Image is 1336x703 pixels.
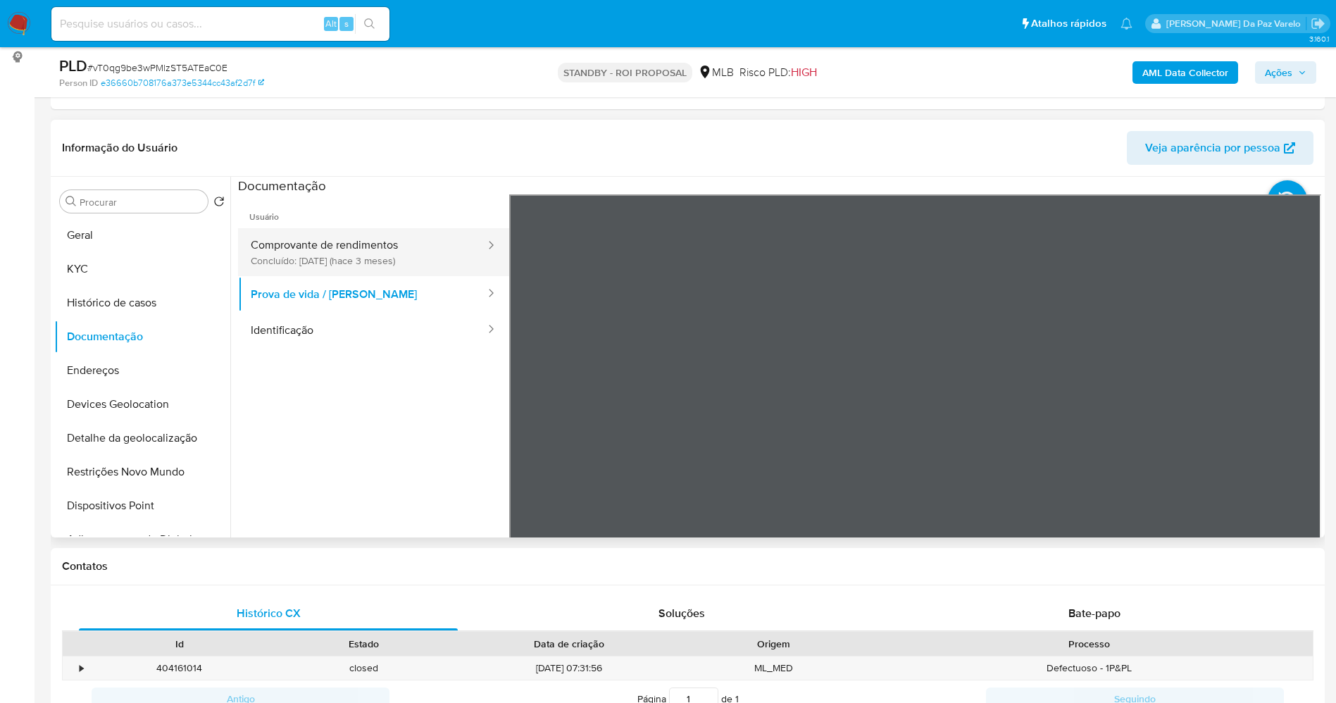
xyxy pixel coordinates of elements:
div: Origem [692,637,856,651]
button: Devices Geolocation [54,387,230,421]
button: Ações [1255,61,1316,84]
div: closed [272,657,456,680]
button: Procurar [65,196,77,207]
span: HIGH [791,64,817,80]
div: Data de criação [466,637,672,651]
b: AML Data Collector [1142,61,1228,84]
input: Procurar [80,196,202,209]
button: search-icon [355,14,384,34]
span: # vT0qg9be3wPMlzST5ATEaC0E [87,61,227,75]
button: Histórico de casos [54,286,230,320]
p: patricia.varelo@mercadopago.com.br [1166,17,1306,30]
input: Pesquise usuários ou casos... [51,15,389,33]
button: Veja aparência por pessoa [1127,131,1313,165]
div: Id [97,637,262,651]
span: Bate-papo [1068,605,1120,621]
button: AML Data Collector [1132,61,1238,84]
button: Dispositivos Point [54,489,230,523]
button: Detalhe da geolocalização [54,421,230,455]
button: Endereços [54,354,230,387]
h1: Contatos [62,559,1313,573]
div: Processo [876,637,1303,651]
button: Documentação [54,320,230,354]
button: Geral [54,218,230,252]
button: Retornar ao pedido padrão [213,196,225,211]
span: Risco PLD: [739,65,817,80]
b: PLD [59,54,87,77]
span: Atalhos rápidos [1031,16,1106,31]
span: 3.160.1 [1309,33,1329,44]
div: • [80,661,83,675]
div: ML_MED [682,657,866,680]
b: Person ID [59,77,98,89]
button: KYC [54,252,230,286]
span: Alt [325,17,337,30]
button: Adiantamentos de Dinheiro [54,523,230,556]
div: Defectuoso - 1P&PL [866,657,1313,680]
div: MLB [698,65,734,80]
a: Sair [1311,16,1325,31]
span: Veja aparência por pessoa [1145,131,1280,165]
span: Soluções [658,605,705,621]
p: STANDBY - ROI PROPOSAL [558,63,692,82]
button: Restrições Novo Mundo [54,455,230,489]
span: s [344,17,349,30]
div: 404161014 [87,657,272,680]
div: Estado [282,637,447,651]
h1: Informação do Usuário [62,141,177,155]
span: Histórico CX [237,605,301,621]
a: e36660b708176a373e5344cc43af2d7f [101,77,264,89]
a: Notificações [1120,18,1132,30]
span: Ações [1265,61,1292,84]
div: [DATE] 07:31:56 [456,657,682,680]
